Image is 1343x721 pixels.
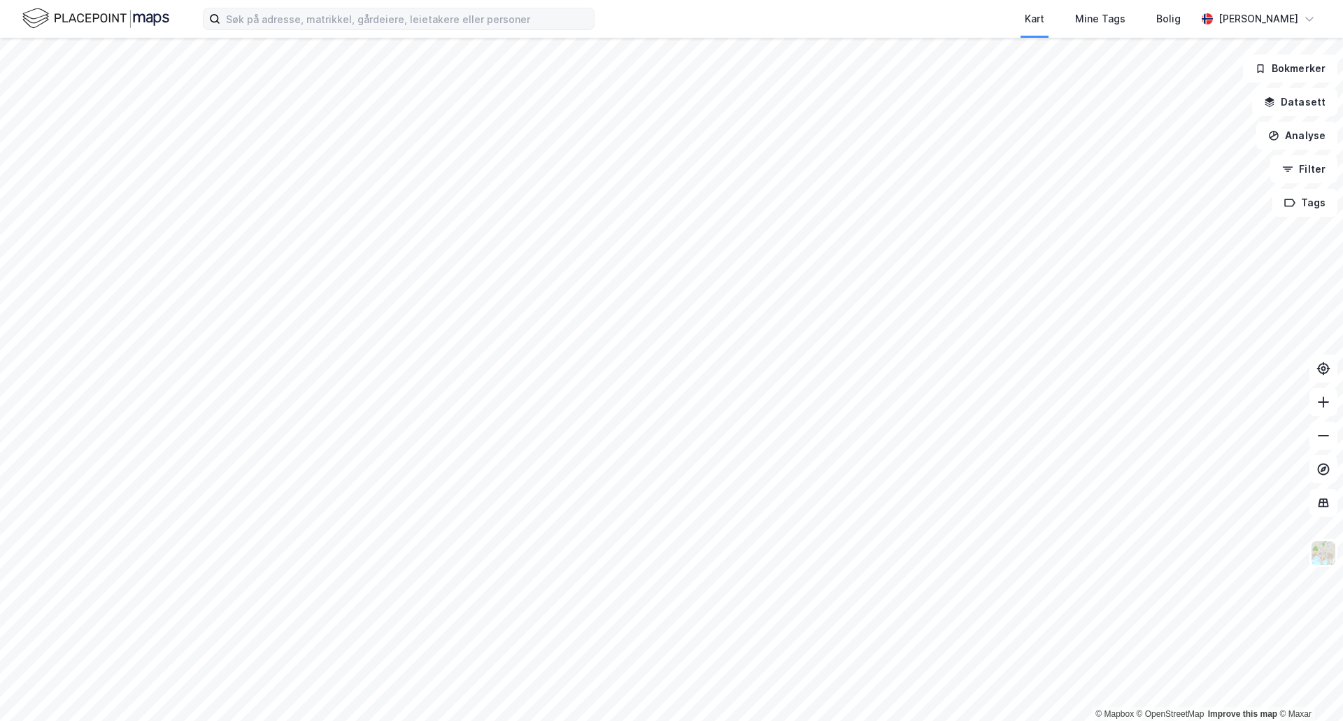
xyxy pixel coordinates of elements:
button: Tags [1272,189,1337,217]
input: Søk på adresse, matrikkel, gårdeiere, leietakere eller personer [220,8,594,29]
img: logo.f888ab2527a4732fd821a326f86c7f29.svg [22,6,169,31]
button: Bokmerker [1243,55,1337,83]
div: Mine Tags [1075,10,1125,27]
div: Kart [1025,10,1044,27]
img: Z [1310,540,1337,566]
div: [PERSON_NAME] [1218,10,1298,27]
a: Mapbox [1095,709,1134,719]
button: Analyse [1256,122,1337,150]
button: Datasett [1252,88,1337,116]
a: OpenStreetMap [1137,709,1205,719]
div: Bolig [1156,10,1181,27]
a: Improve this map [1208,709,1277,719]
button: Filter [1270,155,1337,183]
div: Kontrollprogram for chat [1273,654,1343,721]
iframe: Chat Widget [1273,654,1343,721]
